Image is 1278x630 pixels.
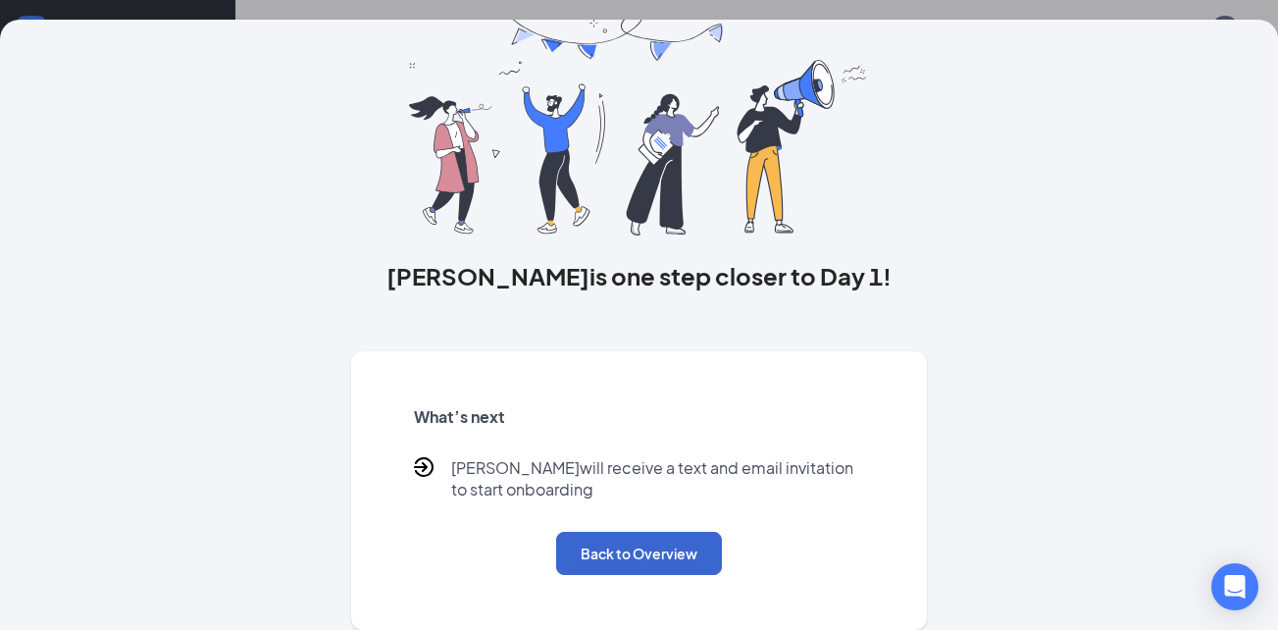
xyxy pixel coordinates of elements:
[556,532,722,575] button: Back to Overview
[351,259,927,292] h3: [PERSON_NAME] is one step closer to Day 1!
[414,406,864,428] h5: What’s next
[451,457,864,500] p: [PERSON_NAME] will receive a text and email invitation to start onboarding
[1211,563,1258,610] div: Open Intercom Messenger
[409,16,869,236] img: you are all set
